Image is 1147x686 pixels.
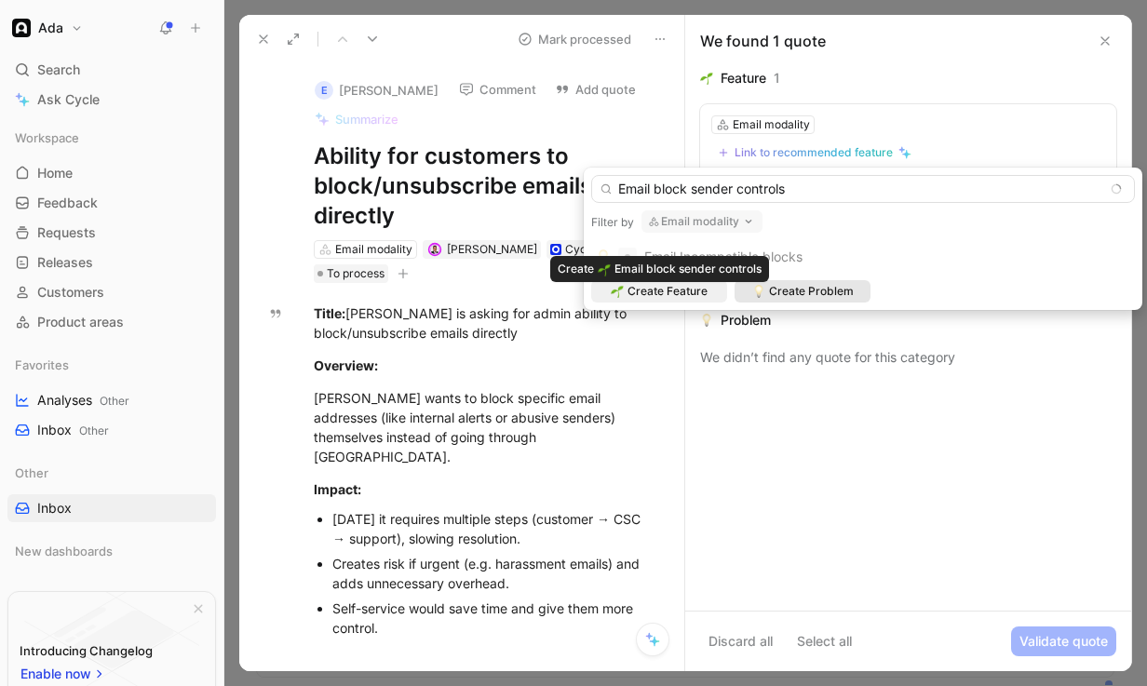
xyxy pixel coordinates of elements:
[752,285,765,298] img: 💡
[769,282,854,301] span: Create Problem
[596,249,611,264] img: 💡
[591,175,1135,203] input: Link to feature or problem
[611,285,624,298] img: 🌱
[641,210,762,233] button: Email modality
[627,282,708,301] span: Create Feature
[644,249,803,264] span: Email Incompatible blocks
[591,215,634,230] div: Filter by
